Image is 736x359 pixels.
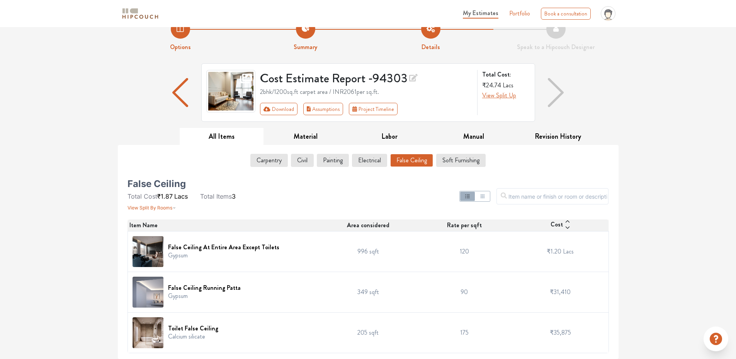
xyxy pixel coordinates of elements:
[121,7,160,20] img: logo-horizontal.svg
[133,236,163,267] img: False Ceiling At Entire Area Except Toilets
[348,128,432,145] button: Labor
[352,154,387,167] button: Electrical
[349,103,398,115] button: Project Timeline
[127,201,176,212] button: View Split By Rooms
[463,9,498,17] span: My Estimates
[170,43,191,51] strong: Options
[200,192,236,201] li: 3
[294,43,317,51] strong: Summary
[551,220,563,231] span: Cost
[320,313,416,353] td: 205 sqft
[133,317,163,348] img: Toilet False Ceiling
[303,103,343,115] button: Assumptions
[320,272,416,313] td: 349 sqft
[547,247,561,256] span: ₹1.20
[168,332,218,341] p: Calcium silicate
[447,221,482,230] span: Rate per sqft
[548,78,564,107] img: arrow right
[482,70,529,79] strong: Total Cost:
[168,291,241,301] p: Gypsum
[482,91,516,100] button: View Split Up
[509,9,530,18] a: Portfolio
[516,128,600,145] button: Revision History
[390,154,433,167] button: False Ceiling
[291,154,314,167] button: Civil
[496,188,609,204] input: Item name or finish or room or description
[517,43,595,51] strong: Speak to a Hipcouch Designer
[168,284,241,291] h6: False Ceiling Running Patta
[200,192,232,200] span: Total Items
[347,221,389,230] span: Area considered
[263,128,348,145] button: Material
[206,70,256,112] img: gallery
[416,272,512,313] td: 90
[168,251,279,260] p: Gypsum
[121,5,160,22] span: logo-horizontal.svg
[129,221,158,230] span: Item Name
[563,247,574,256] span: Lacs
[157,192,173,200] span: ₹1.87
[127,192,157,200] span: Total Cost
[320,231,416,272] td: 996 sqft
[133,277,163,308] img: False Ceiling Running Patta
[180,128,264,145] button: All Items
[168,325,218,332] h6: Toilet False Ceiling
[250,154,288,167] button: Carpentry
[550,288,571,296] span: ₹31,410
[541,8,591,20] div: Book a consultation
[127,181,186,187] h5: False Ceiling
[127,205,172,211] span: View Split By Rooms
[260,70,473,86] h3: Cost Estimate Report - 94303
[260,87,473,97] div: 2bhk / 1200 sq.ft carpet area / INR 2061 per sq.ft.
[168,243,279,251] h6: False Ceiling At Entire Area Except Toilets
[260,103,473,115] div: Toolbar with button groups
[416,313,512,353] td: 175
[174,192,188,200] span: Lacs
[172,78,188,107] img: arrow left
[416,231,512,272] td: 120
[317,154,349,167] button: Painting
[550,328,571,337] span: ₹35,875
[503,81,513,90] span: Lacs
[482,81,501,90] span: ₹24.74
[260,103,297,115] button: Download
[436,154,486,167] button: Soft Furnishing
[260,103,404,115] div: First group
[432,128,516,145] button: Manual
[422,43,440,51] strong: Details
